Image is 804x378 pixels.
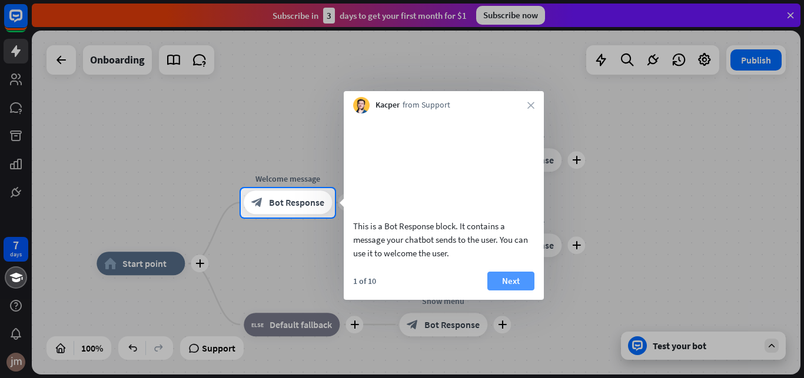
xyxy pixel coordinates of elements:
[527,102,534,109] i: close
[353,276,376,286] div: 1 of 10
[9,5,45,40] button: Open LiveChat chat widget
[487,272,534,290] button: Next
[403,99,450,111] span: from Support
[353,219,534,260] div: This is a Bot Response block. It contains a message your chatbot sends to the user. You can use i...
[376,99,400,111] span: Kacper
[251,197,263,209] i: block_bot_response
[269,197,324,209] span: Bot Response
